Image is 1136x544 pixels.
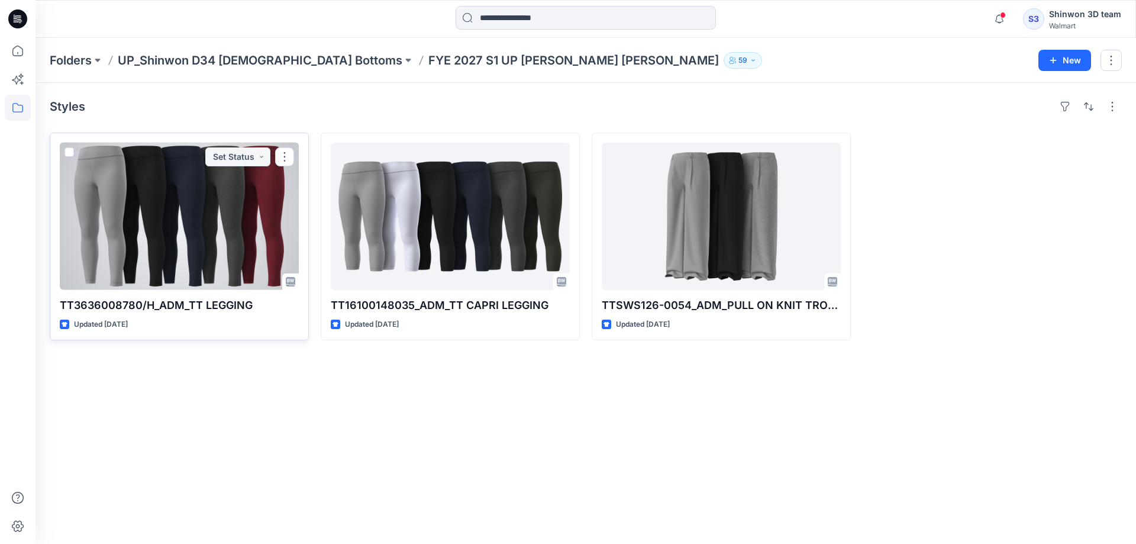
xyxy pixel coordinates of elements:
p: Updated [DATE] [345,318,399,331]
div: Walmart [1049,21,1121,30]
p: Updated [DATE] [74,318,128,331]
p: TT16100148035_ADM_TT CAPRI LEGGING [331,297,570,314]
p: 59 [738,54,747,67]
div: S3 [1023,8,1044,30]
a: UP_Shinwon D34 [DEMOGRAPHIC_DATA] Bottoms [118,52,402,69]
p: Updated [DATE] [616,318,670,331]
button: 59 [724,52,762,69]
a: TTSWS126-0054_ADM_PULL ON KNIT TROUSER [602,143,841,290]
a: TT3636008780/H_ADM_TT LEGGING [60,143,299,290]
p: TT3636008780/H_ADM_TT LEGGING [60,297,299,314]
p: FYE 2027 S1 UP [PERSON_NAME] [PERSON_NAME] [428,52,719,69]
a: TT16100148035_ADM_TT CAPRI LEGGING [331,143,570,290]
a: Folders [50,52,92,69]
h4: Styles [50,99,85,114]
div: Shinwon 3D team [1049,7,1121,21]
p: TTSWS126-0054_ADM_PULL ON KNIT TROUSER [602,297,841,314]
button: New [1038,50,1091,71]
